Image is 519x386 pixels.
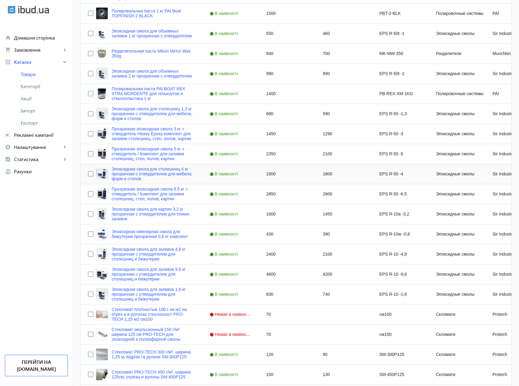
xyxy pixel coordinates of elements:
span: Товари [21,71,68,77]
div: EPS R-50 -1,3 [372,104,429,124]
div: EPS R-50 -5 [372,144,429,164]
div: Эпоксидные смолы [429,124,485,144]
div: Эпоксидные смолы [429,144,485,164]
div: Эпоксидные смолы [429,244,485,264]
mat-icon: settings [5,144,11,150]
div: 2350 [259,144,315,164]
a: Эпоксидная смола для картин 3,2 кг прозрачная с отвердителем для тонких заливок [112,207,195,221]
div: EPS R-50 -3 [372,124,429,144]
div: Эпоксидные смолы [429,164,485,184]
mat-icon: receipt_long [5,168,11,174]
span: В наявності [210,131,239,136]
mat-icon: keyboard_arrow_right [62,47,68,53]
div: Разделители [429,44,485,64]
span: Немає в наявності [210,312,253,317]
a: Стекломат эмульсионный 150 г/м² ширина 125 см PRO-TECH для эпоксидной и полиэфирной смолы [112,327,195,342]
div: Эпоксидные смолы [429,184,485,204]
span: В наявності [210,171,239,176]
div: 150 [259,365,315,384]
div: 4600 [259,264,315,284]
div: 1600 [315,164,372,184]
div: Скломати [429,365,485,384]
span: В наявності [210,232,239,236]
div: 90 [315,345,372,364]
span: Замовлення [14,47,62,53]
div: 890 [315,64,372,84]
div: Эпоксидные смолы [429,284,485,304]
div: Скломати [429,305,485,324]
mat-icon: home [5,35,11,41]
div: Скломати [429,325,485,344]
mat-icon: analytics [5,156,11,162]
span: Категорії [21,83,68,89]
a: Эпоксидная смола для заливок 4,8 кг прозрачная с отвердителем для столешниц и бижутерии [112,247,195,261]
div: 1290 [315,124,372,144]
div: 1400 [259,84,315,104]
div: PBT-2-BLK [372,4,429,23]
div: 70 [259,305,315,324]
mat-icon: grid_view [5,59,11,65]
div: Эпоксидные смолы [429,204,485,224]
div: SM-300P125 [372,345,429,364]
mat-icon: keyboard_arrow_right [62,144,68,150]
div: EPS R-50 -4 [372,164,429,184]
span: Імпорт [21,108,68,114]
span: Домашня сторінка [14,35,68,41]
span: Рекламні кампанії [14,132,68,138]
div: EPS R-50t -1 [372,24,429,43]
a: Эпоксидная смола для заливок 9,6 кг прозрачная с отвердителем для столешниц и бижутерии [112,267,195,281]
a: Эпоксидная ювелирная смола для бижутерии прозрачная 0,8 кг комплект [112,229,195,239]
img: ibud.svg [8,6,16,14]
mat-icon: keyboard_arrow_right [62,156,68,162]
div: см150 [372,325,429,344]
div: 2100 [315,244,372,264]
div: 550 [259,24,315,43]
span: Акції [21,95,68,102]
div: Эпоксидные смолы [429,24,485,43]
a: Стекломат плотностью 100 г на м2 на отрез и в рулонах стеклохолст PRO-TECH 1,25 м2 см100 [112,307,195,322]
div: 1800 [259,164,315,184]
div: SM-450P125 [372,365,429,384]
span: Статистика [14,156,62,162]
div: Эпоксидные смолы [429,264,485,284]
span: В наявності [210,191,239,196]
span: Налаштування [14,144,62,150]
div: PB-REX-XM-1KG [372,84,429,104]
div: 70 [259,325,315,344]
div: Полировочные системы [429,4,485,23]
div: 390 [315,224,372,244]
div: 840 [259,44,315,64]
span: В наявності [210,111,239,116]
div: Полировочные системы [429,84,485,104]
span: В наявності [210,51,239,56]
div: Эпоксидные смолы [429,224,485,244]
div: см100 [372,305,429,324]
mat-icon: shopping_cart [5,47,11,53]
div: 1600 [259,204,315,224]
div: 1450 [259,124,315,144]
div: 1450 [315,204,372,224]
a: Разделительная паста Mikon Mirror Wax 350g [112,49,195,58]
a: Перейти на [DOMAIN_NAME] [5,355,68,376]
span: Немає в наявності [210,332,253,337]
div: 2850 [259,184,315,204]
a: Прозрачная эпоксидная смола 3 кг + отвердитель Heavy Epoxy комплект для заливки столешниц, стен, ... [112,126,195,141]
span: Рахунки [14,168,68,174]
span: В наявності [210,31,239,36]
div: 2100 [315,144,372,164]
a: Эпоксидная смола для заливок 1,6 кг прозрачная с отвердителем для столешниц и бижутерии [112,287,195,302]
div: EPS R-10 -4,8 [372,244,429,264]
a: Эпоксидная смола для объемных заливок 1 кг прозрачная с отвердителем [112,29,195,38]
a: Эпоксидная смола для столешниц 1,3 кг прозрачная с отвердителем для мебели, форм и столов [112,106,195,121]
div: 2400 [259,244,315,264]
span: В наявності [210,252,239,257]
span: В наявності [210,372,239,377]
div: 430 [259,224,315,244]
a: Стекломат PRO-TECH 300 г/м², ширина 1,25 м, відрізи та рулони SM-300P125 [112,350,195,359]
span: В наявності [210,151,239,156]
div: 680 [259,104,315,124]
div: EPS R-10a -3,2 [372,204,429,224]
div: 830 [259,284,315,304]
div: 130 [315,365,372,384]
div: 740 [315,284,372,304]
